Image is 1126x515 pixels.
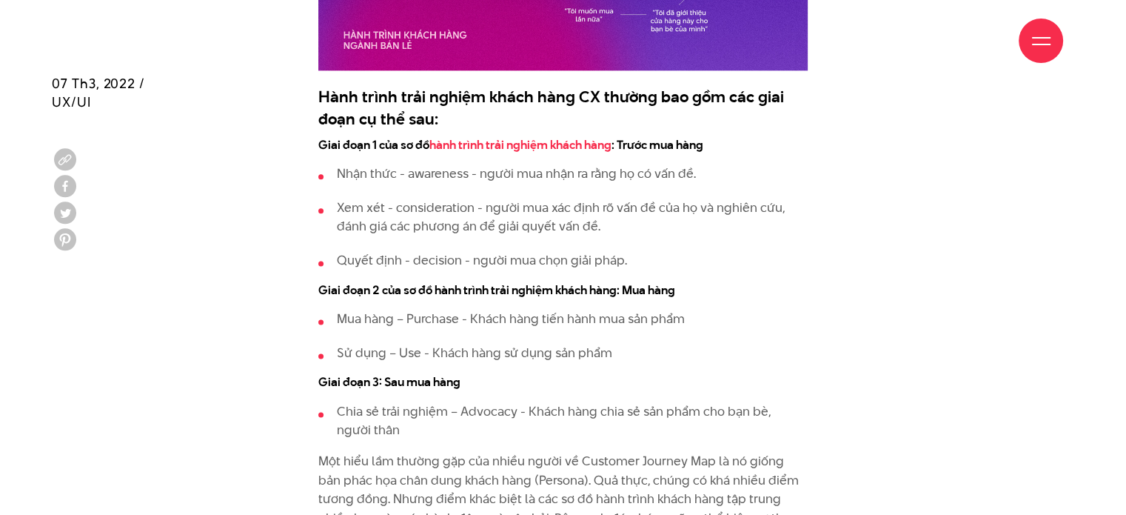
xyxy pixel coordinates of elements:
[318,374,808,391] h4: Giai đoạn 3: Sau mua hàng
[318,344,808,363] li: Sử dụng – Use - Khách hàng sử dụng sản phẩm​
[429,136,611,153] a: hành trình trải nghiệm khách hàng
[52,74,145,111] span: 07 Th3, 2022 / UX/UI
[318,402,808,440] li: Chia sẻ trải nghiệm – Advocacy - Khách hàng chia sẻ sản phẩm cho bạn bè, người thân​
[318,85,808,130] h3: Hành trình trải nghiệm khách hàng CX thường bao gồm các giai đoạn cụ thể sau:
[318,137,808,154] h4: Giai đoạn 1 của sơ đồ : Trước mua hàng
[318,251,808,270] li: Quyết định - decision - người mua chọn giải pháp.
[337,199,808,236] p: Xem xét - consideration - người mua xác định rõ vấn đề của họ và nghiên cứu, đánh giá các phương ...
[318,282,808,299] h4: Giai đoạn 2 của sơ đồ hành trình trải nghiệm khách hàng: Mua hàng
[318,310,808,329] li: Mua hàng – Purchase - Khách hàng tiến hành mua sản phẩm
[337,165,808,184] p: Nhận thức - awareness - người mua nhận ra rằng họ có vấn đề.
